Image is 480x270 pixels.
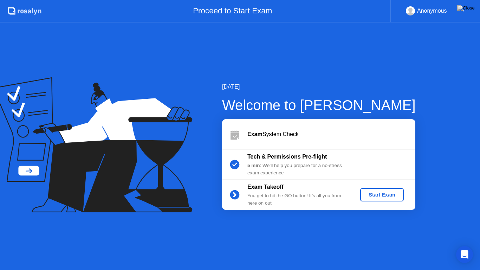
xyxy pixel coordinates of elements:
div: : We’ll help you prepare for a no-stress exam experience [247,162,349,176]
b: Exam Takeoff [247,184,284,190]
div: Start Exam [363,192,401,198]
div: Anonymous [417,6,447,15]
button: Start Exam [360,188,403,201]
div: Welcome to [PERSON_NAME] [222,95,416,116]
div: System Check [247,130,415,139]
b: Exam [247,131,262,137]
div: Open Intercom Messenger [456,246,473,263]
b: 5 min [247,163,260,168]
div: You get to hit the GO button! It’s all you from here on out [247,192,349,207]
div: [DATE] [222,83,416,91]
b: Tech & Permissions Pre-flight [247,154,327,160]
img: Close [457,5,475,11]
